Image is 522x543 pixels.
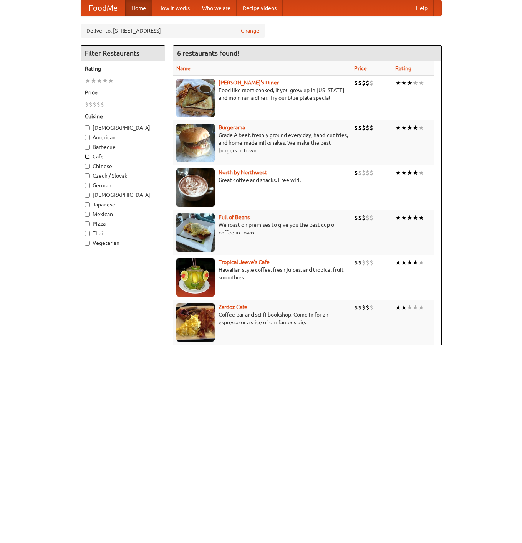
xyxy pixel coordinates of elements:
[395,303,401,312] li: ★
[413,303,418,312] li: ★
[395,79,401,87] li: ★
[395,168,401,177] li: ★
[176,258,215,297] img: jeeves.jpg
[176,266,348,281] p: Hawaiian style coffee, fresh juices, and tropical fruit smoothies.
[219,79,279,86] a: [PERSON_NAME]'s Diner
[85,241,90,246] input: Vegetarian
[102,76,108,85] li: ★
[85,221,90,226] input: Pizza
[96,76,102,85] li: ★
[370,79,373,87] li: $
[370,303,373,312] li: $
[358,258,362,267] li: $
[395,213,401,222] li: ★
[410,0,434,16] a: Help
[413,213,418,222] li: ★
[395,65,411,71] a: Rating
[176,213,215,252] img: beans.jpg
[85,210,161,218] label: Mexican
[418,258,424,267] li: ★
[358,79,362,87] li: $
[366,213,370,222] li: $
[358,303,362,312] li: $
[85,164,90,169] input: Chinese
[413,124,418,132] li: ★
[85,76,91,85] li: ★
[85,191,161,199] label: [DEMOGRAPHIC_DATA]
[407,213,413,222] li: ★
[358,124,362,132] li: $
[219,124,245,130] a: Burgerama
[354,124,358,132] li: $
[395,258,401,267] li: ★
[362,258,366,267] li: $
[176,311,348,326] p: Coffee bar and sci-fi bookshop. Come in for an espresso or a slice of our famous pie.
[413,168,418,177] li: ★
[85,212,90,217] input: Mexican
[89,100,93,109] li: $
[401,79,407,87] li: ★
[85,183,90,188] input: German
[85,173,90,178] input: Czech / Slovak
[401,213,407,222] li: ★
[362,168,366,177] li: $
[401,303,407,312] li: ★
[152,0,196,16] a: How it works
[85,89,161,96] h5: Price
[85,202,90,207] input: Japanese
[418,303,424,312] li: ★
[370,168,373,177] li: $
[237,0,283,16] a: Recipe videos
[176,168,215,207] img: north.jpg
[176,303,215,342] img: zardoz.jpg
[85,112,161,120] h5: Cuisine
[354,168,358,177] li: $
[219,259,270,265] a: Tropical Jeeve's Cafe
[401,258,407,267] li: ★
[85,125,90,130] input: [DEMOGRAPHIC_DATA]
[85,182,161,189] label: German
[176,86,348,102] p: Food like mom cooked, if you grew up in [US_STATE] and mom ran a diner. Try our blue plate special!
[418,168,424,177] li: ★
[366,303,370,312] li: $
[362,303,366,312] li: $
[362,79,366,87] li: $
[413,79,418,87] li: ★
[358,168,362,177] li: $
[176,124,215,162] img: burgerama.jpg
[219,304,247,310] a: Zardoz Cafe
[219,214,250,220] b: Full of Beans
[93,100,96,109] li: $
[241,27,259,35] a: Change
[85,162,161,170] label: Chinese
[85,231,90,236] input: Thai
[81,46,165,61] h4: Filter Restaurants
[401,124,407,132] li: ★
[354,65,367,71] a: Price
[219,169,267,175] a: North by Northwest
[407,79,413,87] li: ★
[418,79,424,87] li: ★
[354,213,358,222] li: $
[108,76,114,85] li: ★
[85,145,90,150] input: Barbecue
[85,201,161,208] label: Japanese
[407,168,413,177] li: ★
[362,124,366,132] li: $
[418,213,424,222] li: ★
[91,76,96,85] li: ★
[176,176,348,184] p: Great coffee and snacks. Free wifi.
[85,239,161,247] label: Vegetarian
[85,229,161,237] label: Thai
[85,172,161,180] label: Czech / Slovak
[370,213,373,222] li: $
[413,258,418,267] li: ★
[85,154,90,159] input: Cafe
[85,100,89,109] li: $
[407,124,413,132] li: ★
[354,303,358,312] li: $
[85,193,90,198] input: [DEMOGRAPHIC_DATA]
